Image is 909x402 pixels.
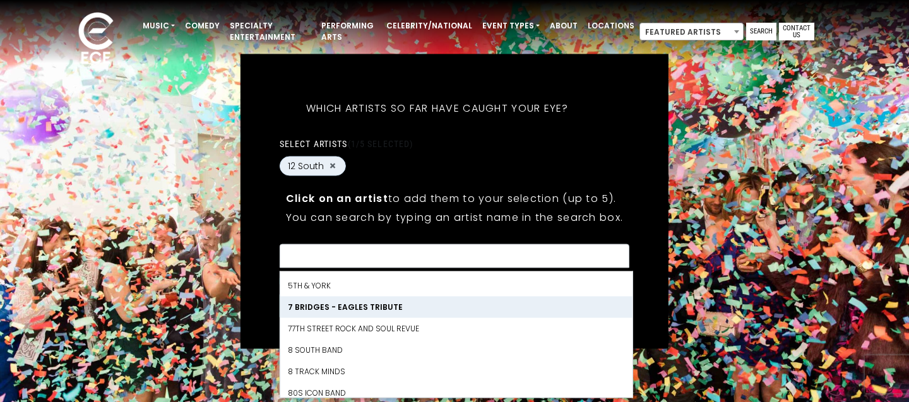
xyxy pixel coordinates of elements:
[583,15,639,37] a: Locations
[746,23,776,40] a: Search
[280,85,595,131] h5: Which artists so far have caught your eye?
[639,23,744,40] span: Featured Artists
[138,15,180,37] a: Music
[348,138,413,148] span: (1/5 selected)
[288,252,621,263] textarea: Search
[180,15,225,37] a: Comedy
[64,9,128,70] img: ece_new_logo_whitev2-1.png
[286,191,388,205] strong: Click on an artist
[280,317,633,339] li: 77th Street Rock and Soul Revue
[280,138,413,149] label: Select artists
[316,15,381,48] a: Performing Arts
[328,160,338,172] button: Remove 12 South
[545,15,583,37] a: About
[225,15,316,48] a: Specialty Entertainment
[640,23,743,41] span: Featured Artists
[286,209,623,225] p: You can search by typing an artist name in the search box.
[381,15,477,37] a: Celebrity/National
[280,339,633,360] li: 8 South Band
[280,275,633,296] li: 5th & York
[477,15,545,37] a: Event Types
[280,296,633,317] li: 7 Bridges - Eagles Tribute
[288,159,324,172] span: 12 South
[286,190,623,206] p: to add them to your selection (up to 5).
[280,360,633,382] li: 8 Track Minds
[779,23,814,40] a: Contact Us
